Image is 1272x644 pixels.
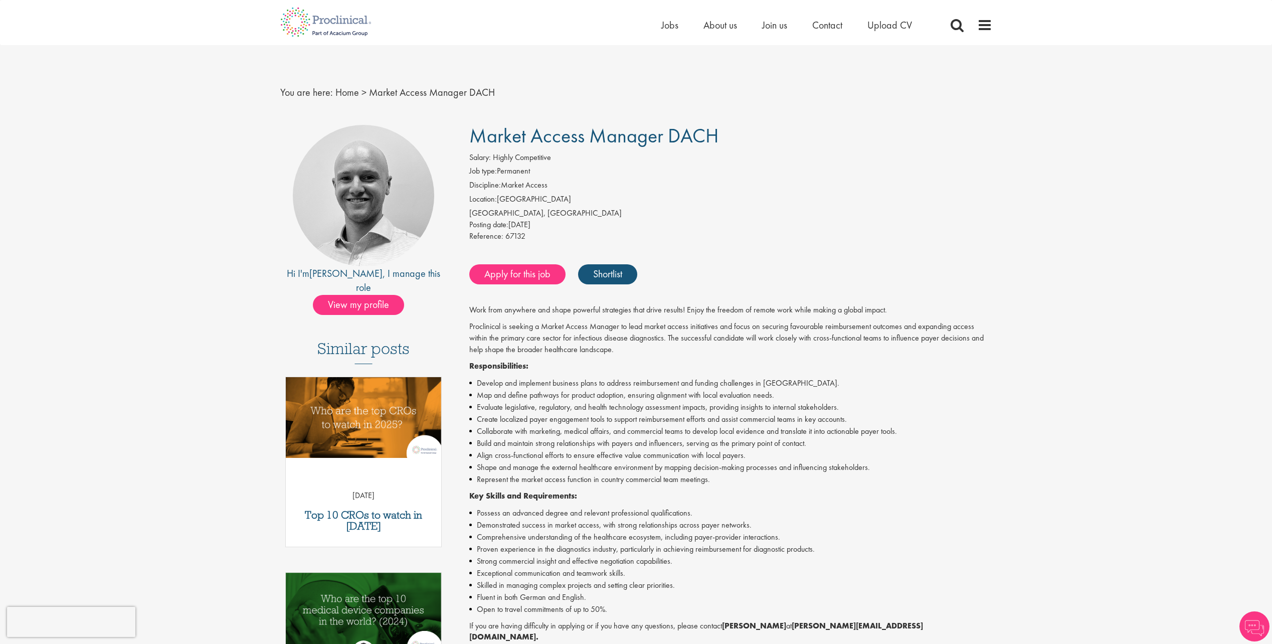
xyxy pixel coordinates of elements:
li: Align cross-functional efforts to ensure effective value communication with local payers. [469,449,992,461]
a: [PERSON_NAME] [309,267,383,280]
img: Top 10 CROs 2025 | Proclinical [286,377,442,458]
span: Posting date: [469,219,508,230]
a: breadcrumb link [335,86,359,99]
span: 67132 [505,231,525,241]
img: Chatbot [1239,611,1269,641]
img: imeage of recruiter Jake Robinson [293,125,434,266]
a: Top 10 CROs to watch in [DATE] [291,510,437,532]
span: View my profile [313,295,404,315]
li: Market Access [469,180,992,194]
span: Highly Competitive [493,152,551,163]
div: Hi I'm , I manage this role [280,266,447,295]
a: Link to a post [286,377,442,466]
strong: Key Skills and Requirements: [469,491,577,501]
li: Create localized payer engagement tools to support reimbursement efforts and assist commercial te... [469,413,992,425]
h3: Similar posts [317,340,410,364]
label: Job type: [469,166,497,177]
li: Permanent [469,166,992,180]
p: Work from anywhere and shape powerful strategies that drive results! Enjoy the freedom of remote ... [469,304,992,316]
a: Shortlist [578,264,637,284]
iframe: reCAPTCHA [7,607,135,637]
a: Upload CV [867,19,912,32]
label: Reference: [469,231,503,242]
div: [GEOGRAPHIC_DATA], [GEOGRAPHIC_DATA] [469,208,992,219]
span: Market Access Manager DACH [469,123,718,148]
li: Shape and manage the external healthcare environment by mapping decision-making processes and inf... [469,461,992,473]
strong: [PERSON_NAME][EMAIL_ADDRESS][DOMAIN_NAME]. [469,620,923,642]
label: Salary: [469,152,491,164]
a: Apply for this job [469,264,566,284]
span: > [361,86,367,99]
span: Market Access Manager DACH [369,86,495,99]
label: Location: [469,194,497,205]
div: [DATE] [469,219,992,231]
li: Develop and implement business plans to address reimbursement and funding challenges in [GEOGRAPH... [469,377,992,389]
label: Discipline: [469,180,501,191]
li: Demonstrated success in market access, with strong relationships across payer networks. [469,519,992,531]
li: Skilled in managing complex projects and setting clear priorities. [469,579,992,591]
p: Proclinical is seeking a Market Access Manager to lead market access initiatives and focus on sec... [469,321,992,356]
li: Represent the market access function in country commercial team meetings. [469,473,992,486]
span: You are here: [280,86,333,99]
li: [GEOGRAPHIC_DATA] [469,194,992,208]
li: Fluent in both German and English. [469,591,992,603]
a: Jobs [661,19,678,32]
a: Contact [812,19,842,32]
li: Exceptional communication and teamwork skills. [469,567,992,579]
li: Map and define pathways for product adoption, ensuring alignment with local evaluation needs. [469,389,992,401]
a: Join us [762,19,787,32]
a: About us [703,19,737,32]
strong: Responsibilities: [469,361,528,371]
li: Possess an advanced degree and relevant professional qualifications. [469,507,992,519]
li: Evaluate legislative, regulatory, and health technology assessment impacts, providing insights to... [469,401,992,413]
li: Comprehensive understanding of the healthcare ecosystem, including payer-provider interactions. [469,531,992,543]
li: Collaborate with marketing, medical affairs, and commercial teams to develop local evidence and t... [469,425,992,437]
p: If you are having difficulty in applying or if you have any questions, please contact at [469,620,992,643]
a: View my profile [313,297,414,310]
li: Build and maintain strong relationships with payers and influencers, serving as the primary point... [469,437,992,449]
p: [DATE] [286,490,442,502]
li: Proven experience in the diagnostics industry, particularly in achieving reimbursement for diagno... [469,543,992,555]
li: Strong commercial insight and effective negotiation capabilities. [469,555,992,567]
strong: [PERSON_NAME] [722,620,786,631]
li: Open to travel commitments of up to 50%. [469,603,992,615]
